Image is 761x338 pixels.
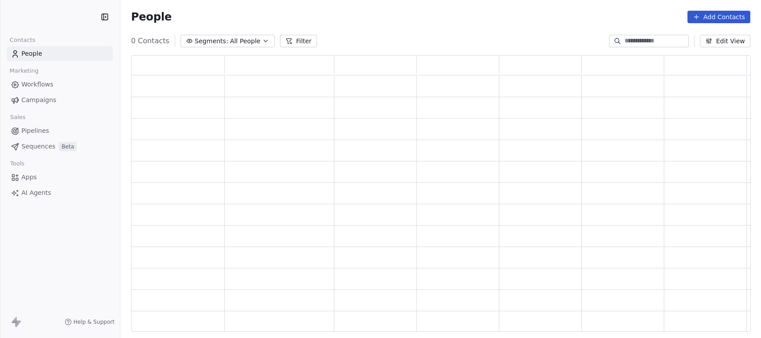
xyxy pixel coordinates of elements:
span: Sales [6,111,29,124]
a: AI Agents [7,185,113,200]
span: People [131,10,172,24]
span: Workflows [21,80,53,89]
span: Sequences [21,142,55,151]
a: Workflows [7,77,113,92]
span: Marketing [6,64,42,78]
a: Apps [7,170,113,185]
a: Help & Support [65,318,115,326]
span: Contacts [6,33,39,47]
a: Pipelines [7,124,113,138]
a: SequencesBeta [7,139,113,154]
a: Campaigns [7,93,113,107]
button: Edit View [700,35,750,47]
span: Beta [59,142,77,151]
span: Apps [21,173,37,182]
span: 0 Contacts [131,36,169,46]
button: Filter [280,35,317,47]
span: Campaigns [21,95,56,105]
a: People [7,46,113,61]
button: Add Contacts [687,11,750,23]
span: Segments: [195,37,228,46]
span: Pipelines [21,126,49,136]
span: AI Agents [21,188,51,198]
span: Tools [6,157,28,170]
span: Help & Support [74,318,115,326]
span: People [21,49,42,58]
span: All People [230,37,260,46]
